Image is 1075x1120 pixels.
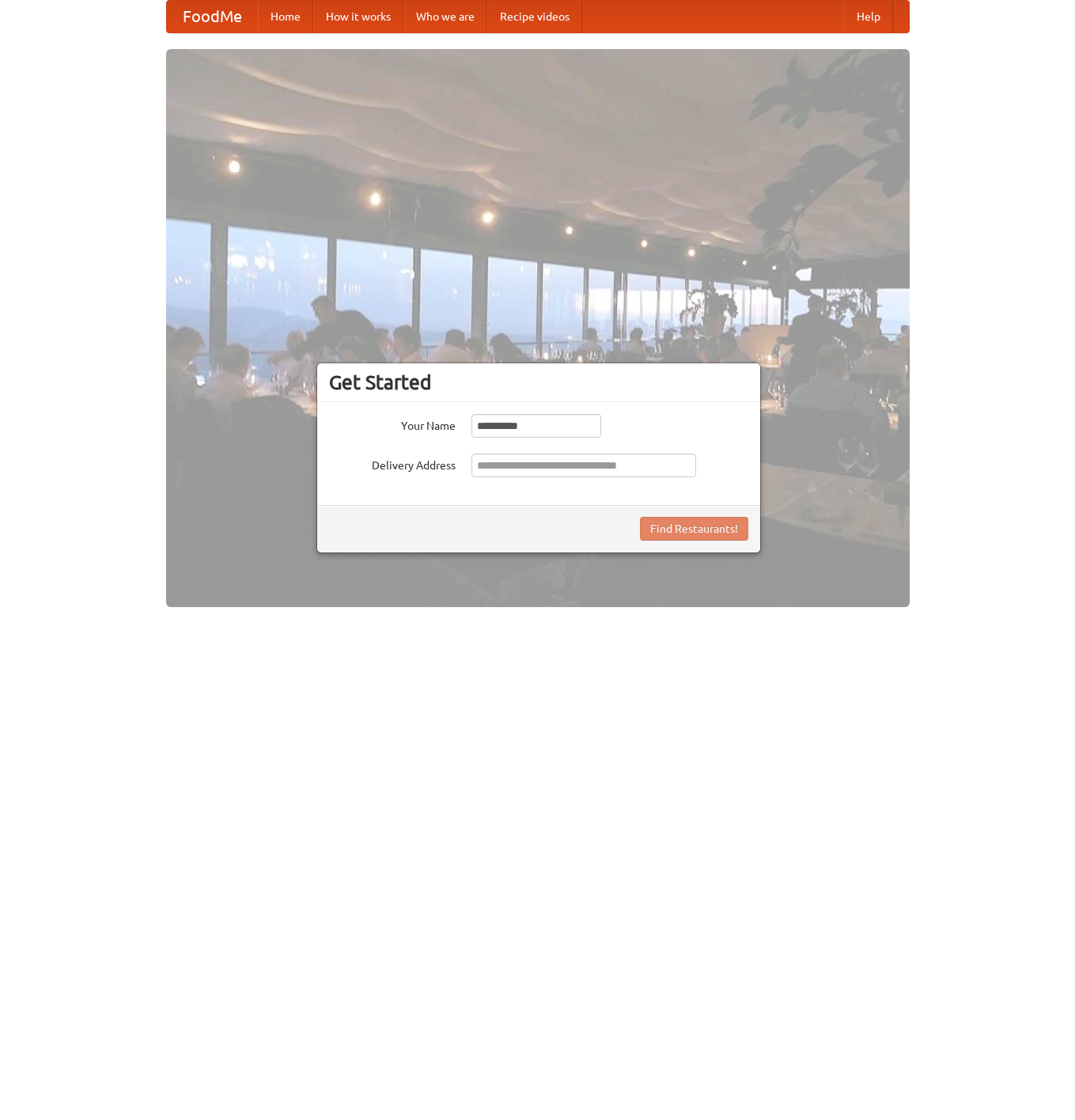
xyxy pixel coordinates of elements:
[640,517,748,541] button: Find Restaurants!
[258,1,313,32] a: Home
[329,454,456,473] label: Delivery Address
[167,1,258,32] a: FoodMe
[487,1,582,32] a: Recipe videos
[403,1,487,32] a: Who we are
[313,1,403,32] a: How it works
[329,370,748,394] h3: Get Started
[329,414,456,434] label: Your Name
[844,1,893,32] a: Help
